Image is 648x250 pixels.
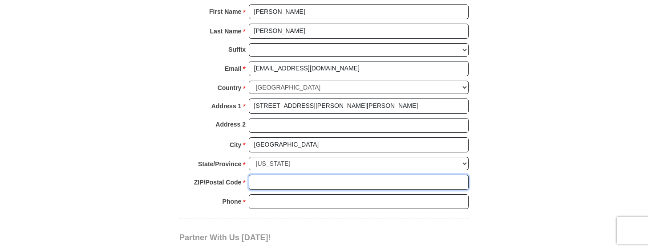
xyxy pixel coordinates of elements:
strong: City [230,139,241,151]
strong: First Name [209,5,241,18]
strong: State/Province [198,158,241,170]
strong: Phone [223,195,242,208]
strong: Email [225,62,241,75]
span: Partner With Us [DATE]! [179,233,271,242]
strong: Suffix [228,43,246,56]
strong: Address 1 [211,100,242,112]
strong: ZIP/Postal Code [194,176,242,189]
strong: Last Name [210,25,242,37]
strong: Address 2 [215,118,246,131]
strong: Country [218,82,242,94]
